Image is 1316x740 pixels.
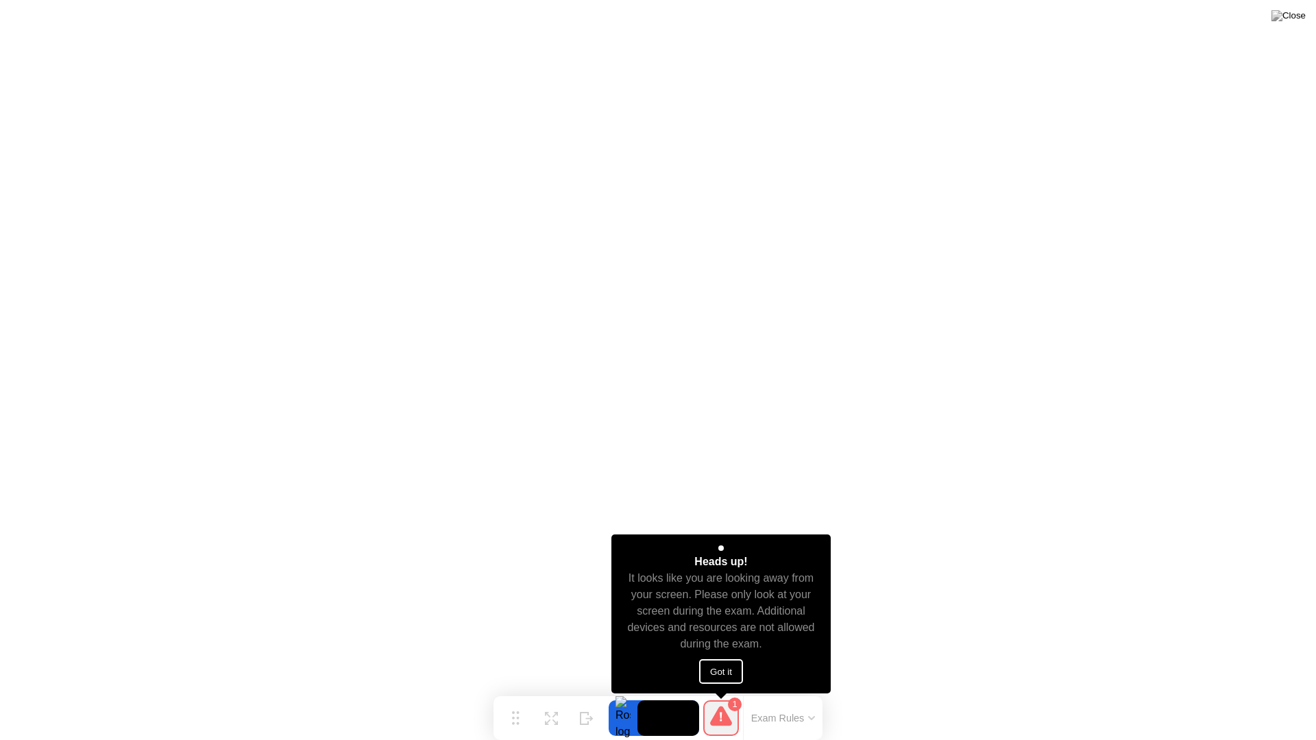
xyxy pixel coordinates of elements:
[699,659,743,684] button: Got it
[624,570,819,652] div: It looks like you are looking away from your screen. Please only look at your screen during the e...
[747,712,820,724] button: Exam Rules
[728,698,742,711] div: 1
[694,554,747,570] div: Heads up!
[1271,10,1306,21] img: Close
